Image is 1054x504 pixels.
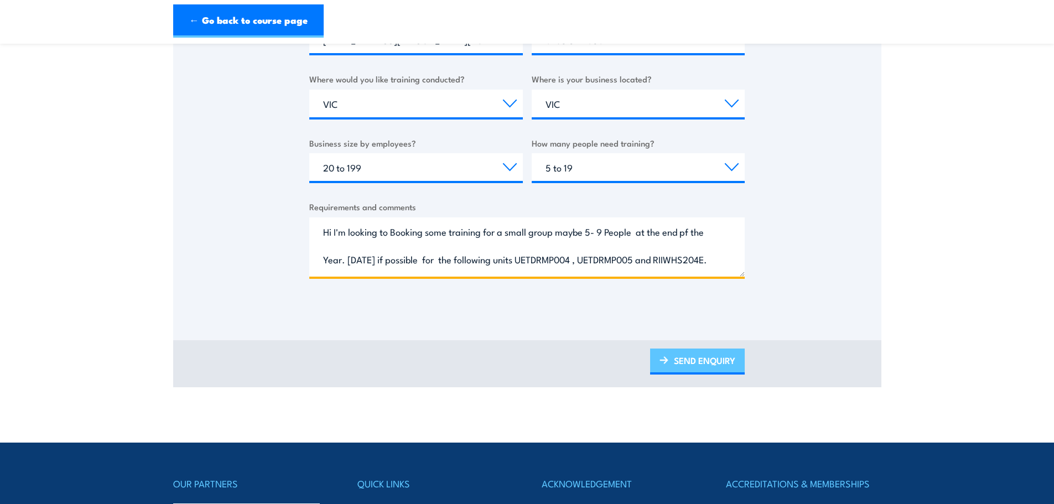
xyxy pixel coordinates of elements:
[173,4,324,38] a: ← Go back to course page
[357,476,512,491] h4: QUICK LINKS
[173,476,328,491] h4: OUR PARTNERS
[309,72,523,85] label: Where would you like training conducted?
[542,476,697,491] h4: ACKNOWLEDGEMENT
[650,349,745,375] a: SEND ENQUIRY
[532,72,745,85] label: Where is your business located?
[309,137,523,149] label: Business size by employees?
[309,200,745,213] label: Requirements and comments
[726,476,881,491] h4: ACCREDITATIONS & MEMBERSHIPS
[532,137,745,149] label: How many people need training?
